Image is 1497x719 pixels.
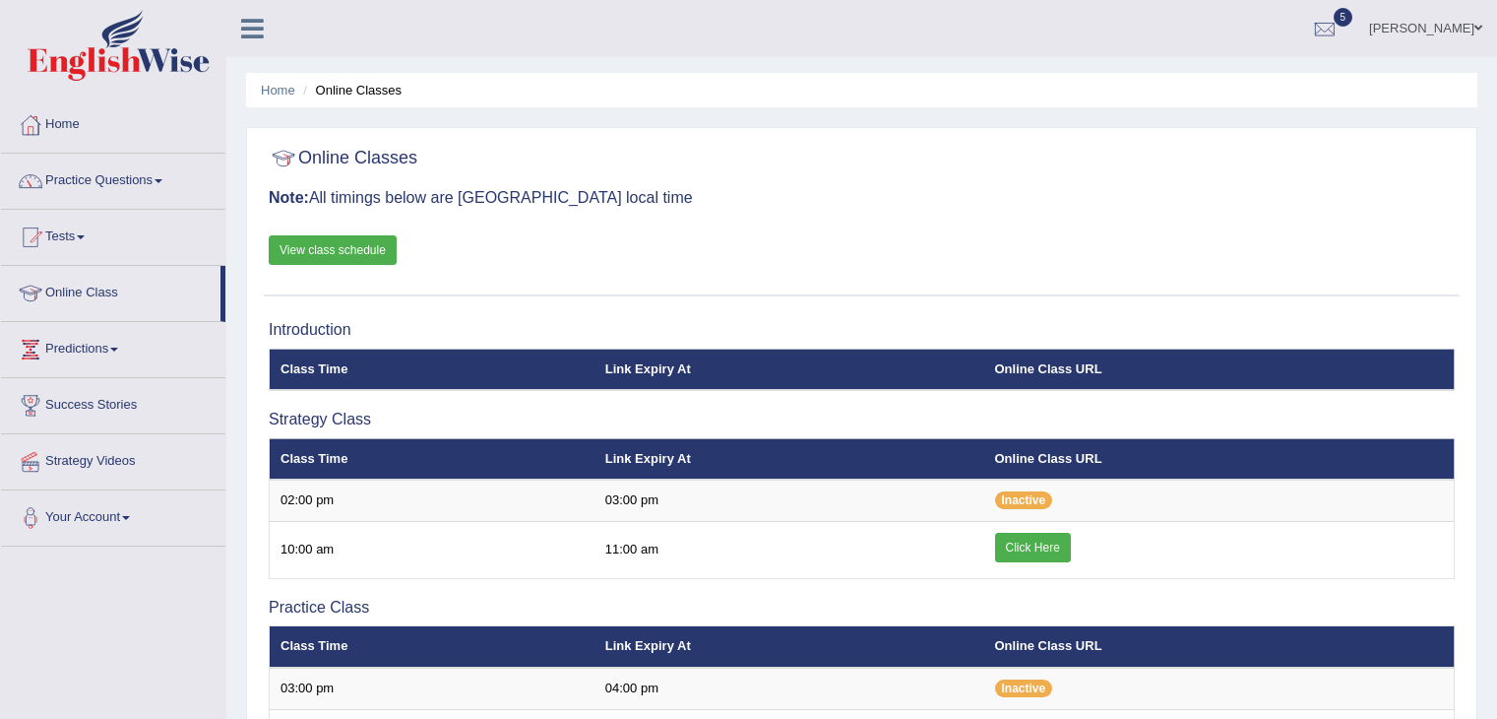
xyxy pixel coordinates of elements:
[1,490,225,540] a: Your Account
[269,411,1455,428] h3: Strategy Class
[269,189,309,206] b: Note:
[984,438,1455,480] th: Online Class URL
[594,480,984,521] td: 03:00 pm
[1,266,220,315] a: Online Class
[984,349,1455,390] th: Online Class URL
[269,144,417,173] h2: Online Classes
[995,533,1071,562] a: Click Here
[594,668,984,709] td: 04:00 pm
[594,438,984,480] th: Link Expiry At
[1334,8,1353,27] span: 5
[594,521,984,578] td: 11:00 am
[270,521,594,578] td: 10:00 am
[261,83,295,98] a: Home
[298,81,402,99] li: Online Classes
[1,322,225,371] a: Predictions
[269,235,397,265] a: View class schedule
[1,378,225,427] a: Success Stories
[270,668,594,709] td: 03:00 pm
[984,626,1455,668] th: Online Class URL
[594,349,984,390] th: Link Expiry At
[270,438,594,480] th: Class Time
[270,480,594,521] td: 02:00 pm
[270,349,594,390] th: Class Time
[995,680,1053,697] span: Inactive
[1,434,225,484] a: Strategy Videos
[270,626,594,668] th: Class Time
[269,189,1455,207] h3: All timings below are [GEOGRAPHIC_DATA] local time
[1,98,225,147] a: Home
[995,491,1053,509] span: Inactive
[269,321,1455,339] h3: Introduction
[1,210,225,259] a: Tests
[1,154,225,203] a: Practice Questions
[269,599,1455,617] h3: Practice Class
[594,626,984,668] th: Link Expiry At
